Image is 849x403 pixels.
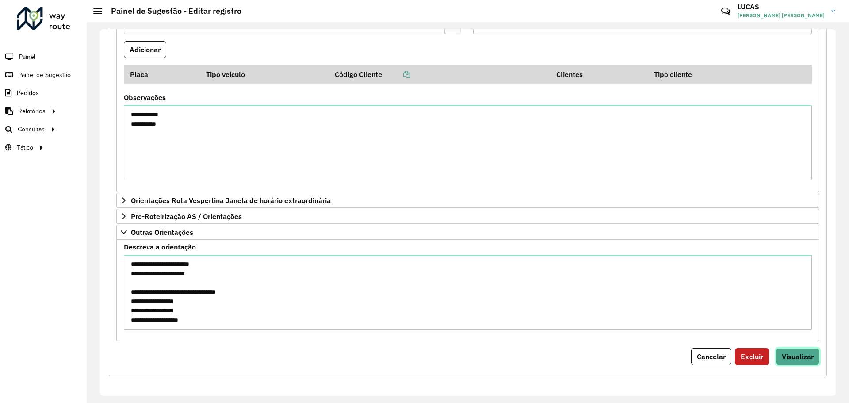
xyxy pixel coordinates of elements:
a: Contato Rápido [716,2,735,21]
th: Código Cliente [329,65,551,84]
span: Relatórios [18,107,46,116]
button: Adicionar [124,41,166,58]
span: Visualizar [782,352,814,361]
span: Cancelar [697,352,726,361]
label: Observações [124,92,166,103]
a: Orientações Rota Vespertina Janela de horário extraordinária [116,193,819,208]
span: Orientações Rota Vespertina Janela de horário extraordinária [131,197,331,204]
h3: LUCAS [738,3,825,11]
button: Excluir [735,348,769,365]
a: Outras Orientações [116,225,819,240]
span: Pre-Roteirização AS / Orientações [131,213,242,220]
div: Outras Orientações [116,240,819,341]
th: Clientes [550,65,648,84]
h2: Painel de Sugestão - Editar registro [102,6,241,16]
th: Tipo cliente [648,65,774,84]
button: Cancelar [691,348,731,365]
th: Tipo veículo [200,65,329,84]
span: Tático [17,143,33,152]
span: [PERSON_NAME] [PERSON_NAME] [738,12,825,19]
span: Painel [19,52,35,61]
a: Copiar [382,70,410,79]
span: Consultas [18,125,45,134]
a: Pre-Roteirização AS / Orientações [116,209,819,224]
span: Pedidos [17,88,39,98]
span: Excluir [741,352,763,361]
button: Visualizar [776,348,819,365]
label: Descreva a orientação [124,242,196,252]
span: Painel de Sugestão [18,70,71,80]
span: Outras Orientações [131,229,193,236]
th: Placa [124,65,200,84]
